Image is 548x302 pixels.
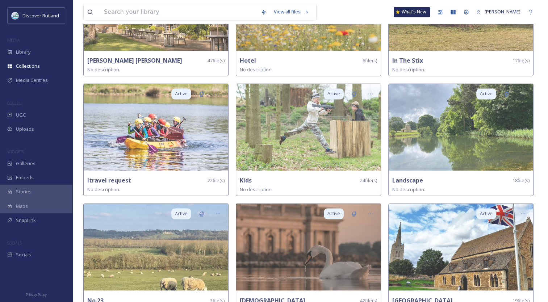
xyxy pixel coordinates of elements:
[22,12,59,19] span: Discover Rutland
[480,90,493,97] span: Active
[7,37,20,43] span: MEDIA
[389,84,533,171] img: rutland_home-17870739122725293.jpeg
[16,174,34,181] span: Embeds
[84,84,228,171] img: Rutland%2520-%2520Spring%25202022-81.jpg
[100,4,257,20] input: Search your library
[240,176,252,184] strong: Kids
[360,177,377,184] span: 24 file(s)
[270,5,313,19] a: View all files
[26,290,47,298] a: Privacy Policy
[7,149,24,154] span: WIDGETS
[16,77,48,84] span: Media Centres
[7,100,23,106] span: COLLECT
[208,177,225,184] span: 22 file(s)
[473,5,524,19] a: [PERSON_NAME]
[16,251,31,258] span: Socials
[392,56,423,64] strong: In The Stix
[26,292,47,297] span: Privacy Policy
[363,57,377,64] span: 6 file(s)
[175,90,188,97] span: Active
[16,63,40,70] span: Collections
[87,66,120,73] span: No description.
[16,160,35,167] span: Galleries
[84,204,228,290] img: no.23%2520view.jpg
[87,186,120,193] span: No description.
[87,56,182,64] strong: [PERSON_NAME] [PERSON_NAME]
[87,176,131,184] strong: Itravel request
[12,12,19,19] img: DiscoverRutlandlog37F0B7.png
[236,204,381,290] img: mmaerialphotography-17950610689962621.jpg
[327,210,340,217] span: Active
[389,204,533,290] img: samantha.karlei-17980855840619095.jpg
[392,186,425,193] span: No description.
[236,84,381,171] img: Rumble%2520Live%2520Action%2520Gaming%2520-%2520Kids%2520-%2520Things%2520to%2520do%2520-%2520CRE...
[513,177,530,184] span: 18 file(s)
[485,8,520,15] span: [PERSON_NAME]
[394,7,430,17] a: What's New
[480,210,493,217] span: Active
[392,176,423,184] strong: Landscape
[240,66,273,73] span: No description.
[392,66,425,73] span: No description.
[16,203,28,210] span: Maps
[7,240,22,246] span: SOCIALS
[16,49,30,55] span: Library
[175,210,188,217] span: Active
[16,217,36,224] span: SnapLink
[240,56,256,64] strong: Hotel
[513,57,530,64] span: 17 file(s)
[327,90,340,97] span: Active
[208,57,225,64] span: 47 file(s)
[16,112,26,118] span: UGC
[16,188,32,195] span: Stories
[16,126,34,133] span: Uploads
[240,186,273,193] span: No description.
